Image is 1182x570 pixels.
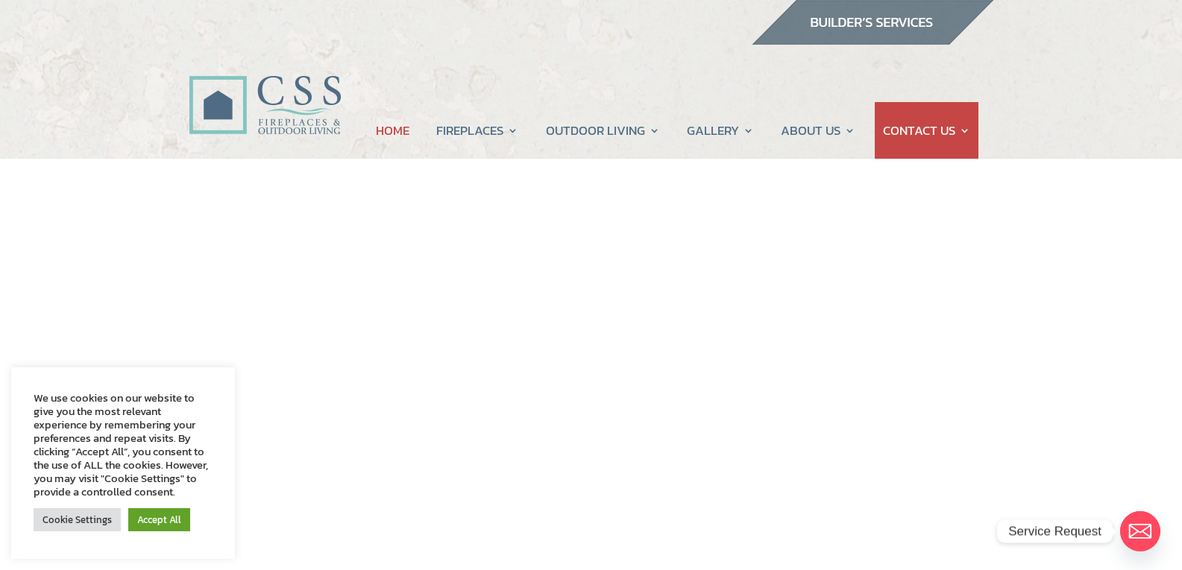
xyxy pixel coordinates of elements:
[128,508,190,531] a: Accept All
[189,34,341,142] img: CSS Fireplaces & Outdoor Living (Formerly Construction Solutions & Supply)- Jacksonville Ormond B...
[1120,511,1160,551] a: Email
[781,102,855,159] a: ABOUT US
[751,31,994,50] a: builder services construction supply
[34,391,213,498] div: We use cookies on our website to give you the most relevant experience by remembering your prefer...
[546,102,660,159] a: OUTDOOR LIVING
[376,102,409,159] a: HOME
[34,508,121,531] a: Cookie Settings
[883,102,970,159] a: CONTACT US
[436,102,518,159] a: FIREPLACES
[687,102,754,159] a: GALLERY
